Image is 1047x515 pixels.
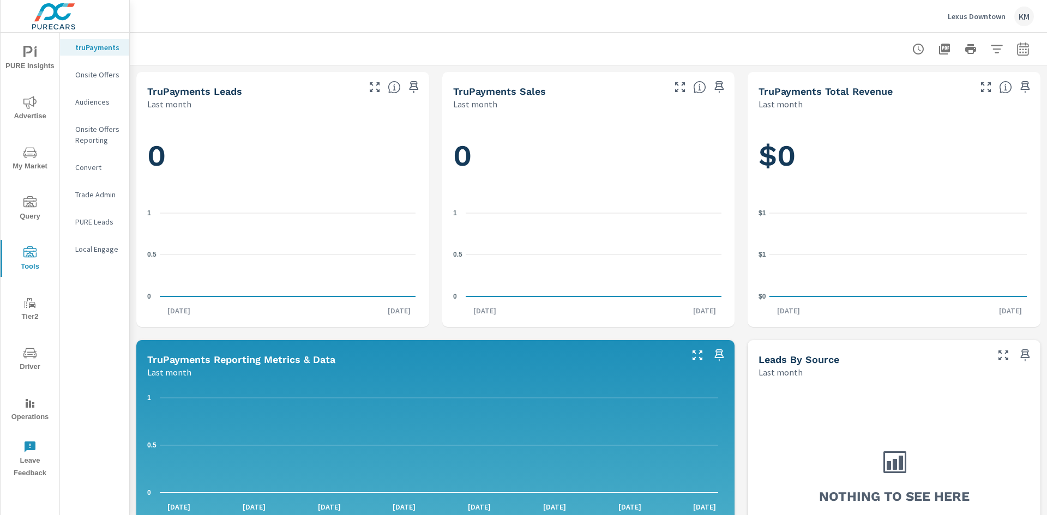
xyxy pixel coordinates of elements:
h1: 0 [147,137,418,174]
text: 0 [147,293,151,300]
div: nav menu [1,33,59,484]
p: [DATE] [380,305,418,316]
p: Convert [75,162,121,173]
text: 1 [147,209,151,217]
span: Operations [4,397,56,423]
p: PURE Leads [75,216,121,227]
div: Onsite Offers Reporting [60,121,129,148]
text: $1 [759,209,766,217]
p: [DATE] [535,501,574,512]
p: Last month [759,98,803,111]
text: $1 [759,251,766,258]
p: Trade Admin [75,189,121,200]
div: Local Engage [60,241,129,257]
p: [DATE] [991,305,1030,316]
span: Save this to your personalized report [711,347,728,364]
button: Make Fullscreen [995,347,1012,364]
span: Save this to your personalized report [1016,78,1034,96]
span: Tier2 [4,296,56,323]
span: PURE Insights [4,46,56,72]
h5: truPayments Sales [453,86,546,97]
text: $0 [759,293,766,300]
p: [DATE] [611,501,649,512]
button: Select Date Range [1012,38,1034,60]
div: KM [1014,7,1034,26]
div: Convert [60,159,129,175]
span: Driver [4,347,56,373]
p: [DATE] [160,501,198,512]
h5: truPayments Leads [147,86,242,97]
span: Save this to your personalized report [1016,347,1034,364]
div: truPayments [60,39,129,56]
text: 0.5 [147,441,157,449]
span: Leave Feedback [4,440,56,480]
p: Onsite Offers [75,69,121,80]
p: [DATE] [310,501,348,512]
span: Tools [4,246,56,273]
span: Number of sales matched to a truPayments lead. [Source: This data is sourced from the dealer's DM... [693,81,706,94]
span: Save this to your personalized report [405,78,423,96]
text: 0 [453,293,457,300]
span: Query [4,196,56,223]
p: Last month [453,98,497,111]
div: Onsite Offers [60,66,129,83]
h1: 0 [453,137,724,174]
button: Make Fullscreen [671,78,689,96]
p: [DATE] [685,305,724,316]
p: [DATE] [769,305,808,316]
h5: truPayments Reporting Metrics & Data [147,354,335,365]
button: Make Fullscreen [689,347,706,364]
span: Advertise [4,96,56,123]
p: Onsite Offers Reporting [75,124,121,146]
p: Last month [759,366,803,379]
p: [DATE] [466,305,504,316]
span: The number of truPayments leads. [388,81,401,94]
button: Print Report [960,38,982,60]
span: Total revenue from sales matched to a truPayments lead. [Source: This data is sourced from the de... [999,81,1012,94]
button: Make Fullscreen [977,78,995,96]
p: [DATE] [385,501,423,512]
p: Lexus Downtown [948,11,1006,21]
p: [DATE] [235,501,273,512]
span: Save this to your personalized report [711,78,728,96]
p: [DATE] [460,501,498,512]
p: Last month [147,98,191,111]
text: 0.5 [453,251,462,258]
h5: Leads By Source [759,354,839,365]
p: [DATE] [685,501,724,512]
div: Audiences [60,94,129,110]
button: Make Fullscreen [366,78,383,96]
h3: Nothing to see here [819,487,970,506]
p: [DATE] [160,305,198,316]
div: Trade Admin [60,186,129,203]
text: 0 [147,489,151,496]
text: 1 [147,394,151,402]
button: Apply Filters [986,38,1008,60]
h5: truPayments Total Revenue [759,86,893,97]
span: My Market [4,146,56,173]
p: Last month [147,366,191,379]
h1: $0 [759,137,1030,174]
p: Audiences [75,96,121,107]
p: Local Engage [75,244,121,255]
p: truPayments [75,42,121,53]
button: "Export Report to PDF" [934,38,955,60]
div: PURE Leads [60,214,129,230]
text: 1 [453,209,457,217]
text: 0.5 [147,251,157,258]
